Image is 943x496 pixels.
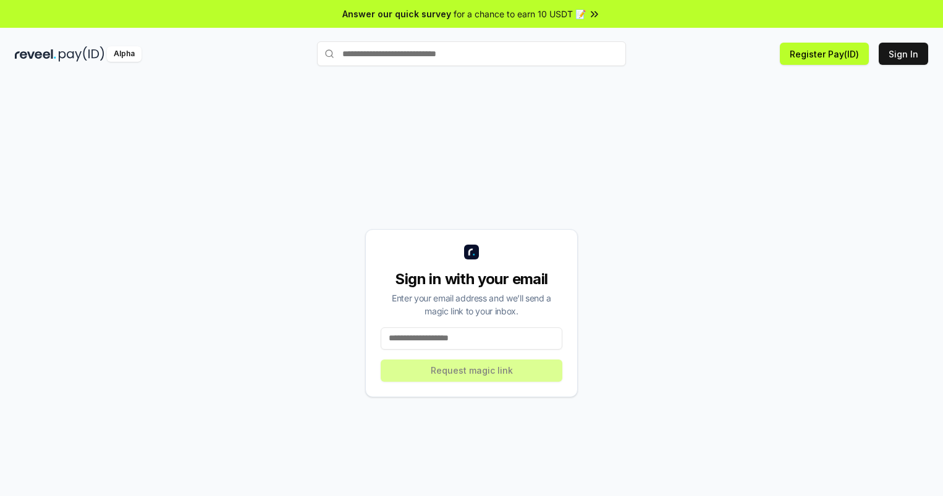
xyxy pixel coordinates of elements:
div: Sign in with your email [381,269,562,289]
span: for a chance to earn 10 USDT 📝 [454,7,586,20]
img: logo_small [464,245,479,259]
div: Alpha [107,46,142,62]
div: Enter your email address and we’ll send a magic link to your inbox. [381,292,562,317]
img: pay_id [59,46,104,62]
img: reveel_dark [15,46,56,62]
span: Answer our quick survey [342,7,451,20]
button: Sign In [879,43,928,65]
button: Register Pay(ID) [780,43,869,65]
